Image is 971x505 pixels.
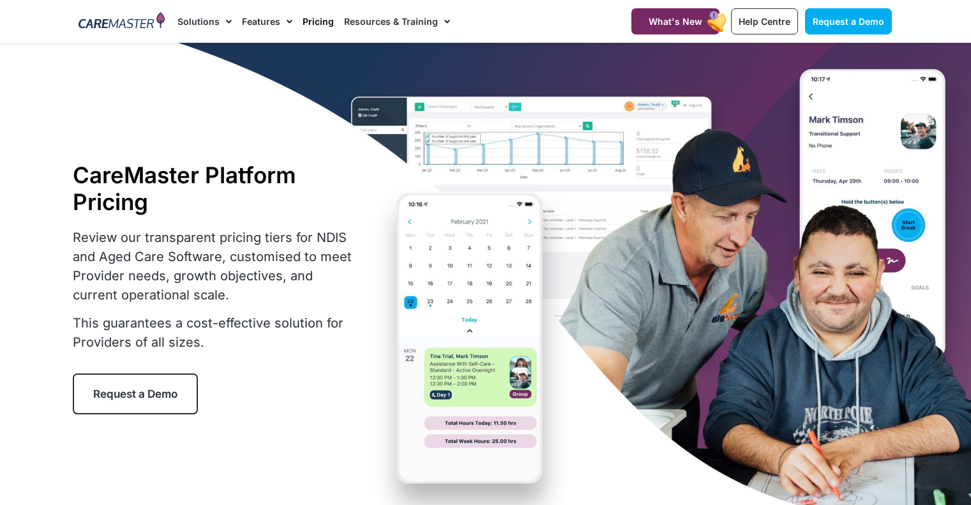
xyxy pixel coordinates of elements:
span: What's New [649,16,702,27]
p: This guarantees a cost-effective solution for Providers of all sizes. [73,313,360,352]
a: Request a Demo [805,8,892,34]
img: CareMaster Logo [79,12,165,31]
h1: CareMaster Platform Pricing [73,162,360,215]
span: Request a Demo [93,388,177,400]
a: Request a Demo [73,373,198,414]
p: Review our transparent pricing tiers for NDIS and Aged Care Software, customised to meet Provider... [73,228,360,305]
span: Request a Demo [813,16,884,27]
a: What's New [631,8,719,34]
span: Help Centre [739,16,790,27]
a: Help Centre [731,8,798,34]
